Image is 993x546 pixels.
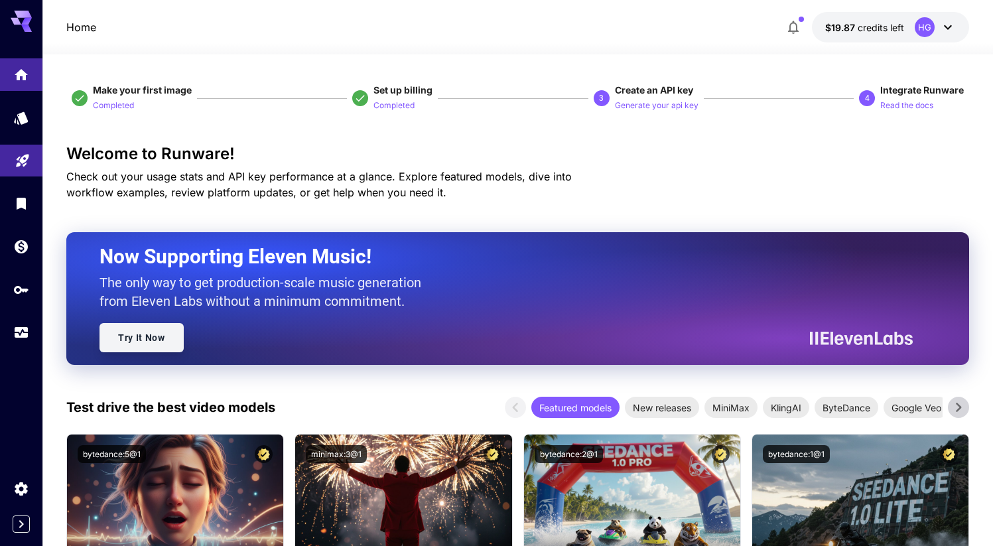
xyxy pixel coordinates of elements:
span: Check out your usage stats and API key performance at a glance. Explore featured models, dive int... [66,170,572,199]
span: credits left [858,22,904,33]
div: New releases [625,397,699,418]
div: MiniMax [704,397,758,418]
div: Wallet [13,238,29,255]
button: Completed [93,97,134,113]
a: Home [66,19,96,35]
button: bytedance:1@1 [763,445,830,463]
span: KlingAI [763,401,809,415]
button: Certified Model – Vetted for best performance and includes a commercial license. [712,445,730,463]
button: $19.86666HG [812,12,969,42]
div: Library [13,195,29,212]
button: Read the docs [880,97,933,113]
p: Test drive the best video models [66,397,275,417]
p: The only way to get production-scale music generation from Eleven Labs without a minimum commitment. [99,273,431,310]
span: Integrate Runware [880,84,964,96]
button: minimax:3@1 [306,445,367,463]
span: Featured models [531,401,620,415]
div: Settings [13,480,29,497]
button: Certified Model – Vetted for best performance and includes a commercial license. [484,445,501,463]
a: Try It Now [99,323,184,352]
p: 3 [599,92,604,104]
p: Completed [93,100,134,112]
button: Generate your api key [615,97,698,113]
nav: breadcrumb [66,19,96,35]
p: Generate your api key [615,100,698,112]
button: Certified Model – Vetted for best performance and includes a commercial license. [255,445,273,463]
h2: Now Supporting Eleven Music! [99,244,903,269]
div: API Keys [13,281,29,298]
p: 4 [865,92,870,104]
p: Completed [373,100,415,112]
div: HG [915,17,935,37]
div: Home [13,66,29,82]
div: Featured models [531,397,620,418]
div: $19.86666 [825,21,904,34]
p: Read the docs [880,100,933,112]
span: Create an API key [615,84,693,96]
div: ByteDance [815,397,878,418]
span: Set up billing [373,84,432,96]
div: Models [13,109,29,126]
span: Make your first image [93,84,192,96]
h3: Welcome to Runware! [66,145,969,163]
span: ByteDance [815,401,878,415]
div: KlingAI [763,397,809,418]
span: MiniMax [704,401,758,415]
div: Google Veo [884,397,949,418]
span: Google Veo [884,401,949,415]
button: bytedance:2@1 [535,445,603,463]
div: Usage [13,324,29,341]
button: Expand sidebar [13,515,30,533]
span: $19.87 [825,22,858,33]
div: Playground [15,152,31,169]
span: New releases [625,401,699,415]
button: Certified Model – Vetted for best performance and includes a commercial license. [940,445,958,463]
button: Completed [373,97,415,113]
button: bytedance:5@1 [78,445,146,463]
